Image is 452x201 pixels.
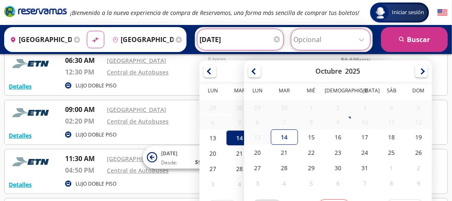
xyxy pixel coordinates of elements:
[199,115,226,130] div: 06-Oct-25
[244,176,271,191] div: 03-Nov-25
[65,104,103,114] p: 09:00 AM
[271,100,298,115] div: 30-Sep-25
[107,155,166,163] a: [GEOGRAPHIC_DATA]
[293,29,368,50] input: Opcional
[226,87,253,100] th: Martes
[378,160,405,176] div: 01-Nov-25
[4,5,67,20] a: Brand Logo
[345,67,360,76] div: 2025
[351,129,378,145] div: 17-Oct-25
[316,67,342,76] div: Octubre
[199,130,226,146] div: 13-Oct-25
[9,131,32,140] button: Detalles
[9,104,55,121] img: RESERVAMOS
[226,146,253,161] div: 21-Oct-25
[378,176,405,191] div: 08-Nov-25
[244,145,271,160] div: 20-Oct-25
[378,115,405,129] div: 11-Oct-25
[76,180,116,188] p: LUJO DOBLE PISO
[298,87,324,100] th: Miércoles
[298,129,324,145] div: 15-Oct-25
[271,115,298,129] div: 07-Oct-25
[65,116,103,126] p: 02:20 PM
[244,87,271,100] th: Lunes
[324,176,351,191] div: 06-Nov-25
[359,57,370,63] small: MXN
[351,176,378,191] div: 07-Nov-25
[271,129,298,145] div: 14-Oct-25
[405,87,432,100] th: Domingo
[381,27,448,52] button: Buscar
[199,176,226,192] div: 03-Nov-25
[351,160,378,176] div: 31-Oct-25
[378,145,405,160] div: 25-Oct-25
[298,145,324,160] div: 22-Oct-25
[226,176,253,192] div: 04-Nov-25
[65,165,103,175] p: 04:50 PM
[162,159,178,167] span: Desde:
[143,146,224,169] button: [DATE]Desde:$955MXN
[162,150,178,157] span: [DATE]
[208,55,306,63] p: 6 horas
[65,67,103,77] p: 12:30 PM
[271,87,298,100] th: Martes
[199,161,226,176] div: 27-Oct-25
[244,100,271,115] div: 29-Sep-25
[378,129,405,145] div: 18-Oct-25
[9,180,32,189] button: Detalles
[76,82,116,89] p: LUJO DOBLE PISO
[107,106,166,114] a: [GEOGRAPHIC_DATA]
[324,100,351,115] div: 02-Oct-25
[70,9,359,17] em: ¡Bienvenido a la nueva experiencia de compra de Reservamos, una forma más sencilla de comprar tus...
[4,5,67,17] i: Brand Logo
[271,160,298,176] div: 28-Oct-25
[324,115,351,129] div: 09-Oct-25
[65,55,103,65] p: 06:30 AM
[351,87,378,100] th: Viernes
[298,115,324,129] div: 08-Oct-25
[244,130,271,144] div: 13-Oct-25
[107,117,169,125] a: Central de Autobuses
[9,154,55,170] img: RESERVAMOS
[271,145,298,160] div: 21-Oct-25
[7,29,72,50] input: Buscar Origen
[271,176,298,191] div: 04-Nov-25
[76,131,116,139] p: LUJO DOBLE PISO
[378,87,405,100] th: Sábado
[324,160,351,176] div: 30-Oct-25
[9,55,55,72] img: RESERVAMOS
[351,100,378,115] div: 03-Oct-25
[298,100,324,115] div: 01-Oct-25
[405,100,432,115] div: 05-Oct-25
[351,115,378,129] div: 10-Oct-25
[107,57,166,65] a: [GEOGRAPHIC_DATA]
[405,176,432,191] div: 09-Nov-25
[199,100,226,115] div: 29-Sep-25
[226,115,253,130] div: 07-Oct-25
[107,166,169,174] a: Central de Autobuses
[405,115,432,129] div: 12-Oct-25
[351,145,378,160] div: 24-Oct-25
[226,100,253,115] div: 30-Sep-25
[405,145,432,160] div: 26-Oct-25
[324,87,351,100] th: Jueves
[226,130,253,146] div: 14-Oct-25
[341,55,370,64] span: $ 1,125
[199,29,281,50] input: Elegir Fecha
[244,160,271,176] div: 27-Oct-25
[109,29,174,50] input: Buscar Destino
[405,160,432,176] div: 02-Nov-25
[199,87,226,100] th: Lunes
[324,145,351,160] div: 23-Oct-25
[244,115,271,129] div: 06-Oct-25
[199,146,226,161] div: 20-Oct-25
[437,7,448,18] button: English
[405,129,432,145] div: 19-Oct-25
[324,129,351,145] div: 16-Oct-25
[107,68,169,76] a: Central de Autobuses
[378,100,405,115] div: 04-Oct-25
[195,158,220,167] span: $ 955
[9,82,32,91] button: Detalles
[65,154,103,164] p: 11:30 AM
[298,176,324,191] div: 05-Nov-25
